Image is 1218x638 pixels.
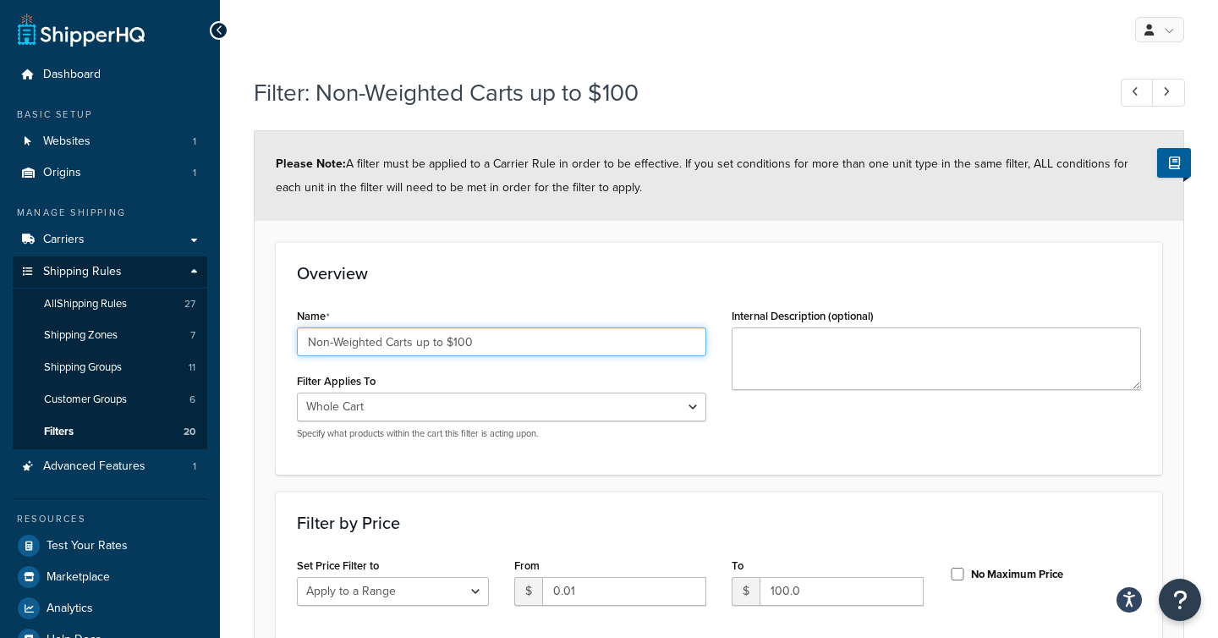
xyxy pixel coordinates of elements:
a: Advanced Features1 [13,451,207,482]
span: $ [514,577,542,606]
label: Set Price Filter to [297,559,379,572]
span: A filter must be applied to a Carrier Rule in order to be effective. If you set conditions for mo... [276,155,1128,196]
a: Carriers [13,224,207,256]
a: AllShipping Rules27 [13,289,207,320]
a: Marketplace [13,562,207,592]
a: Next Record [1152,79,1185,107]
a: Analytics [13,593,207,624]
li: Shipping Rules [13,256,207,449]
div: Resources [13,512,207,526]
a: Filters20 [13,416,207,448]
span: 7 [190,328,195,343]
span: Marketplace [47,570,110,585]
span: 1 [193,135,196,149]
span: Advanced Features [43,459,145,474]
a: Previous Record [1121,79,1154,107]
a: Shipping Rules [13,256,207,288]
button: Open Resource Center [1159,579,1201,621]
span: Origins [43,166,81,180]
label: To [732,559,743,572]
span: Carriers [43,233,85,247]
a: Websites1 [13,126,207,157]
span: Shipping Groups [44,360,122,375]
span: Analytics [47,602,93,616]
li: Origins [13,157,207,189]
a: Origins1 [13,157,207,189]
label: No Maximum Price [971,567,1063,582]
span: Shipping Zones [44,328,118,343]
label: From [514,559,540,572]
div: Basic Setup [13,107,207,122]
a: Dashboard [13,59,207,91]
a: Test Your Rates [13,531,207,561]
label: Name [297,310,330,323]
span: 6 [189,393,195,407]
label: Filter Applies To [297,375,376,388]
a: Shipping Groups11 [13,352,207,383]
strong: Please Note: [276,155,346,173]
button: Show Help Docs [1157,148,1191,178]
li: Customer Groups [13,384,207,415]
span: 1 [193,459,196,474]
h3: Overview [297,264,1141,283]
a: Shipping Zones7 [13,320,207,351]
span: 20 [184,425,195,439]
li: Websites [13,126,207,157]
h3: Filter by Price [297,514,1141,532]
span: 27 [184,297,195,311]
span: $ [732,577,760,606]
span: Shipping Rules [43,265,122,279]
span: Dashboard [43,68,101,82]
span: 11 [189,360,195,375]
span: Websites [43,135,91,149]
div: Manage Shipping [13,206,207,220]
span: Filters [44,425,74,439]
h1: Filter: Non-Weighted Carts up to $100 [254,76,1089,109]
li: Shipping Zones [13,320,207,351]
span: Test Your Rates [47,539,128,553]
a: Customer Groups6 [13,384,207,415]
span: All Shipping Rules [44,297,127,311]
li: Advanced Features [13,451,207,482]
li: Shipping Groups [13,352,207,383]
li: Filters [13,416,207,448]
span: Customer Groups [44,393,127,407]
span: 1 [193,166,196,180]
p: Specify what products within the cart this filter is acting upon. [297,427,706,440]
label: Internal Description (optional) [732,310,874,322]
